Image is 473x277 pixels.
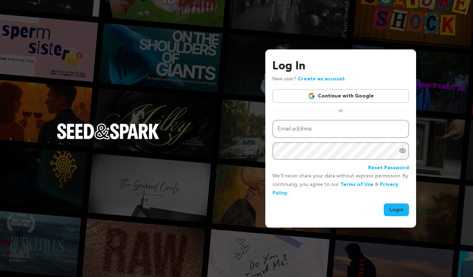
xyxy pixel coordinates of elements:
img: Seed&Spark Logo [57,123,159,139]
a: Reset Password [368,164,409,172]
p: We’ll never share your data without express permission. By continuing, you agree to our & . [272,172,409,197]
img: Google logo [308,92,315,100]
span: or [334,107,347,114]
a: Continue with Google [272,89,409,103]
h3: Log In [272,58,409,75]
a: Show password as plain text. Warning: this will display your password on the screen. [399,147,406,154]
p: New user? [272,75,345,84]
input: Email address [272,120,409,138]
a: Terms of Use [340,182,373,187]
a: Seed&Spark Homepage [57,123,159,153]
a: Privacy Policy [272,182,398,196]
a: Create an account [298,76,345,81]
button: Login [384,203,409,216]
